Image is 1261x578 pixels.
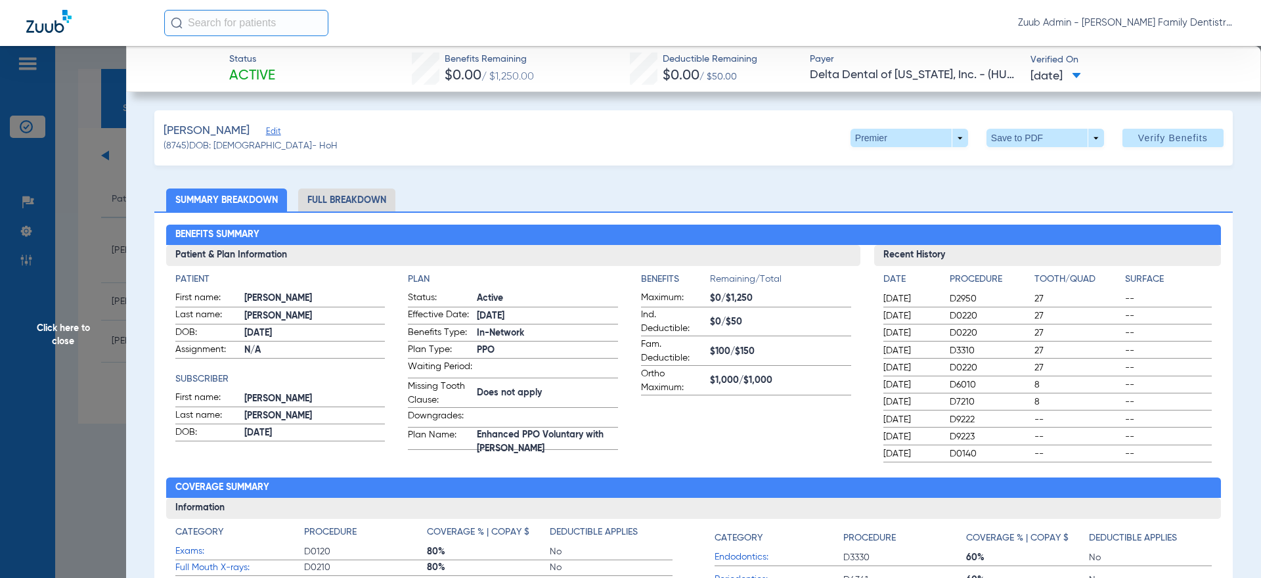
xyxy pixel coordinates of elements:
app-breakdown-title: Coverage % | Copay $ [966,525,1089,550]
span: [DATE] [883,447,939,460]
span: Status: [408,291,472,307]
span: Fam. Deductible: [641,338,705,365]
span: D6010 [950,378,1030,391]
h3: Patient & Plan Information [166,245,860,266]
span: 27 [1034,309,1121,322]
img: Zuub Logo [26,10,72,33]
span: [DATE] [883,378,939,391]
span: 8 [1034,378,1121,391]
span: Remaining/Total [710,273,851,291]
iframe: Chat Widget [1195,515,1261,578]
h4: Plan [408,273,618,286]
h2: Benefits Summary [166,225,1222,246]
button: Save to PDF [986,129,1104,147]
span: PPO [477,344,618,357]
li: Full Breakdown [298,189,395,211]
span: Waiting Period: [408,360,472,378]
span: / $50.00 [699,72,737,81]
button: Premier [851,129,968,147]
span: DOB: [175,326,240,342]
span: [DATE] [883,292,939,305]
span: [DATE] [883,430,939,443]
span: $0.00 [663,69,699,83]
span: D0220 [950,326,1030,340]
span: Benefits Type: [408,326,472,342]
span: -- [1125,344,1212,357]
span: First name: [175,391,240,407]
h3: Recent History [874,245,1222,266]
span: [DATE] [244,426,386,440]
app-breakdown-title: Tooth/Quad [1034,273,1121,291]
span: Full Mouth X-rays: [175,561,304,575]
span: -- [1125,361,1212,374]
span: 27 [1034,326,1121,340]
app-breakdown-title: Coverage % | Copay $ [427,525,550,544]
span: Effective Date: [408,308,472,324]
span: [PERSON_NAME] [244,409,386,423]
span: 80% [427,545,550,558]
h4: Patient [175,273,386,286]
span: (8745) DOB: [DEMOGRAPHIC_DATA] - HoH [164,139,338,153]
span: D0210 [304,561,427,574]
span: Endodontics: [715,550,843,564]
span: [PERSON_NAME] [244,292,386,305]
span: D9223 [950,430,1030,443]
app-breakdown-title: Procedure [304,525,427,544]
h4: Procedure [950,273,1030,286]
span: Ortho Maximum: [641,367,705,395]
span: $0.00 [445,69,481,83]
app-breakdown-title: Deductible Applies [550,525,673,544]
span: [PERSON_NAME] [244,309,386,323]
span: [DATE] [244,326,386,340]
h4: Procedure [304,525,357,539]
span: First name: [175,291,240,307]
h4: Subscriber [175,372,386,386]
span: -- [1125,292,1212,305]
h4: Date [883,273,939,286]
span: D2950 [950,292,1030,305]
h4: Benefits [641,273,710,286]
app-breakdown-title: Surface [1125,273,1212,291]
span: Edit [266,127,278,139]
span: $0/$50 [710,315,851,329]
span: D3310 [950,344,1030,357]
span: In-Network [477,326,618,340]
span: -- [1125,447,1212,460]
span: Plan Type: [408,343,472,359]
h4: Procedure [843,531,896,545]
h4: Coverage % | Copay $ [966,531,1069,545]
h4: Category [715,531,763,545]
span: -- [1125,395,1212,409]
span: Last name: [175,409,240,424]
span: Payer [810,53,1019,66]
img: Search Icon [171,17,183,29]
span: -- [1034,447,1121,460]
span: [DATE] [883,309,939,322]
span: No [1089,551,1212,564]
h4: Category [175,525,223,539]
button: Verify Benefits [1122,129,1224,147]
span: Active [477,292,618,305]
span: Verified On [1030,53,1240,67]
span: D0140 [950,447,1030,460]
span: $1,000/$1,000 [710,374,851,388]
span: [DATE] [883,395,939,409]
span: -- [1125,309,1212,322]
span: N/A [244,344,386,357]
span: D0220 [950,361,1030,374]
app-breakdown-title: Procedure [950,273,1030,291]
h3: Information [166,498,1222,519]
h2: Coverage Summary [166,478,1222,499]
span: Missing Tooth Clause: [408,380,472,407]
span: [DATE] [883,326,939,340]
app-breakdown-title: Procedure [843,525,966,550]
span: -- [1034,413,1121,426]
span: $0/$1,250 [710,292,851,305]
span: Verify Benefits [1138,133,1208,143]
span: -- [1034,430,1121,443]
app-breakdown-title: Category [175,525,304,544]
